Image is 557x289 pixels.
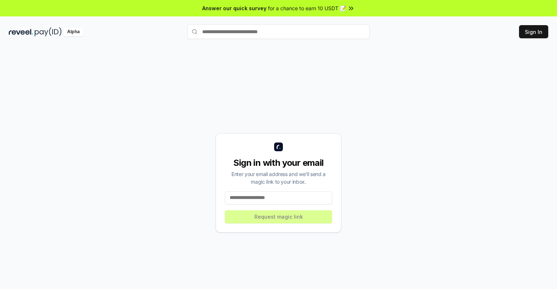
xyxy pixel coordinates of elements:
[225,157,332,169] div: Sign in with your email
[63,27,84,36] div: Alpha
[35,27,62,36] img: pay_id
[268,4,346,12] span: for a chance to earn 10 USDT 📝
[9,27,33,36] img: reveel_dark
[274,142,283,151] img: logo_small
[202,4,266,12] span: Answer our quick survey
[519,25,548,38] button: Sign In
[225,170,332,185] div: Enter your email address and we’ll send a magic link to your inbox.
